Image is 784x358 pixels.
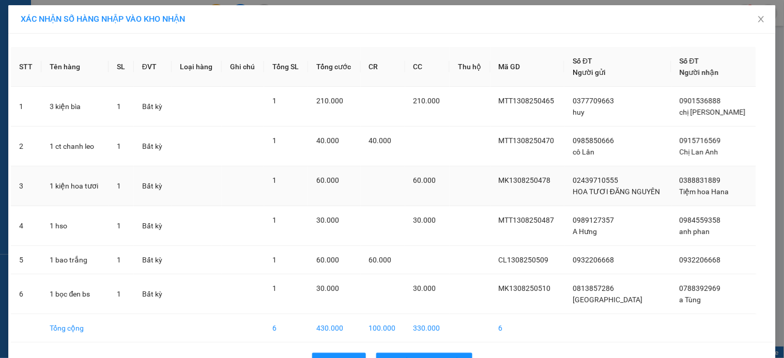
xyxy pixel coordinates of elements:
span: 1 [272,284,276,292]
td: 6 [490,314,565,343]
td: 6 [11,274,41,314]
span: Tiệm hoa Hana [680,188,729,196]
td: 330.000 [405,314,450,343]
strong: 0888 827 827 - 0848 827 827 [28,49,110,67]
td: 1 hso [41,206,108,246]
td: 3 kiện bìa [41,87,108,127]
span: MTT1308250487 [499,216,555,224]
span: 210.000 [316,97,343,105]
span: 1 [117,222,121,230]
td: Bất kỳ [134,274,172,314]
span: 1 [272,97,276,105]
span: 210.000 [413,97,440,105]
span: 0984559358 [680,216,721,224]
th: Tổng cước [308,47,361,87]
th: Mã GD [490,47,565,87]
span: 0388831889 [680,176,721,184]
td: 1 kiện hoa tươi [41,166,108,206]
span: MK1308250478 [499,176,551,184]
th: Thu hộ [450,47,490,87]
span: Số ĐT [680,57,699,65]
td: 430.000 [308,314,361,343]
span: 0901536888 [680,97,721,105]
span: Gửi hàng Hạ Long: Hotline: [16,69,105,97]
td: 100.000 [361,314,405,343]
th: CR [361,47,405,87]
span: 1 [117,142,121,150]
span: 30.000 [316,216,339,224]
span: 1 [117,290,121,298]
td: Tổng cộng [41,314,108,343]
span: 02439710555 [573,176,618,184]
td: 1 bao trắng [41,246,108,274]
th: SL [109,47,134,87]
span: 0932206668 [680,256,721,264]
span: Gửi hàng [GEOGRAPHIC_DATA]: Hotline: [11,30,110,67]
th: STT [11,47,41,87]
td: 1 ct chanh leo [41,127,108,166]
td: Bất kỳ [134,87,172,127]
td: 5 [11,246,41,274]
th: Loại hàng [172,47,222,87]
span: close [757,15,765,23]
td: 1 [11,87,41,127]
span: HOA TƯƠI ĐĂNG NGUYÊN [573,188,660,196]
span: 1 [117,182,121,190]
td: Bất kỳ [134,246,172,274]
span: [GEOGRAPHIC_DATA] [573,295,642,304]
td: 1 bọc đen bs [41,274,108,314]
span: 0788392969 [680,284,721,292]
span: A Hưng [573,227,597,236]
span: 40.000 [369,136,392,145]
span: Số ĐT [573,57,592,65]
span: 30.000 [413,216,436,224]
span: 0915716569 [680,136,721,145]
td: 3 [11,166,41,206]
th: CC [405,47,450,87]
th: Tổng SL [264,47,308,87]
th: Ghi chú [222,47,264,87]
span: 1 [272,216,276,224]
span: chị [PERSON_NAME] [680,108,746,116]
span: MK1308250510 [499,284,551,292]
span: 40.000 [316,136,339,145]
button: Close [747,5,776,34]
span: 0989127357 [573,216,614,224]
span: a Tùng [680,295,701,304]
span: 60.000 [316,176,339,184]
span: CL1308250509 [499,256,549,264]
span: 0377709663 [573,97,614,105]
td: Bất kỳ [134,206,172,246]
span: 30.000 [413,284,436,292]
span: 60.000 [369,256,392,264]
th: ĐVT [134,47,172,87]
span: Người gửi [573,68,606,76]
span: anh phan [680,227,710,236]
th: Tên hàng [41,47,108,87]
strong: Công ty TNHH Phúc Xuyên [18,5,104,27]
td: 2 [11,127,41,166]
span: 1 [272,136,276,145]
span: 60.000 [413,176,436,184]
span: 0985850666 [573,136,614,145]
span: cô Lân [573,148,594,156]
span: 1 [117,256,121,264]
span: MTT1308250465 [499,97,555,105]
span: 0932206668 [573,256,614,264]
span: 1 [117,102,121,111]
span: 0813857286 [573,284,614,292]
span: huy [573,108,585,116]
span: 1 [272,176,276,184]
td: Bất kỳ [134,127,172,166]
td: 4 [11,206,41,246]
span: MTT1308250470 [499,136,555,145]
span: Người nhận [680,68,719,76]
span: XÁC NHẬN SỐ HÀNG NHẬP VÀO KHO NHẬN [21,14,185,24]
td: Bất kỳ [134,166,172,206]
span: 30.000 [316,284,339,292]
span: 60.000 [316,256,339,264]
span: 1 [272,256,276,264]
strong: 024 3236 3236 - [11,39,110,57]
td: 6 [264,314,308,343]
span: Chị Lan Anh [680,148,718,156]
